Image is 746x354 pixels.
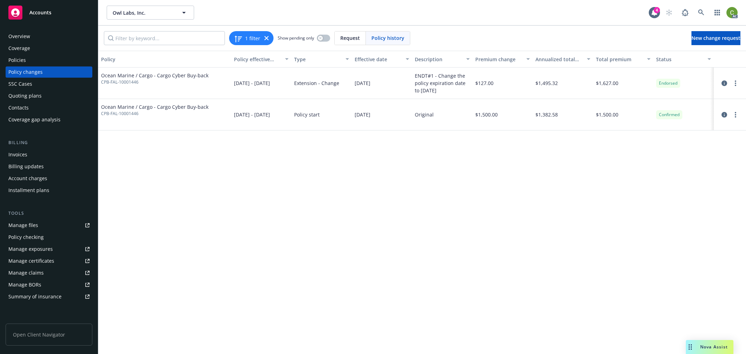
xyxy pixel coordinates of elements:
[101,72,208,79] span: Ocean Marine / Cargo - Cargo Cyber Buy-back
[653,51,714,68] button: Status
[691,35,740,41] span: New change request
[535,111,558,118] span: $1,382.58
[113,9,173,16] span: Owl Labs, Inc.
[726,7,738,18] img: photo
[371,34,404,42] span: Policy history
[8,102,29,113] div: Contacts
[8,55,26,66] div: Policies
[694,6,708,20] a: Search
[8,43,30,54] div: Coverage
[475,111,498,118] span: $1,500.00
[6,267,92,278] a: Manage claims
[8,243,53,255] div: Manage exposures
[29,10,51,15] span: Accounts
[415,111,434,118] div: Original
[533,51,593,68] button: Annualized total premium change
[8,31,30,42] div: Overview
[415,72,470,94] div: ENDT#1 - Change the policy expiration date to [DATE]
[6,31,92,42] a: Overview
[8,267,44,278] div: Manage claims
[8,90,42,101] div: Quoting plans
[8,291,62,302] div: Summary of insurance
[720,79,729,87] a: circleInformation
[731,79,740,87] a: more
[6,210,92,217] div: Tools
[6,3,92,22] a: Accounts
[593,51,654,68] button: Total premium
[6,55,92,66] a: Policies
[294,111,320,118] span: Policy start
[654,7,660,13] div: 4
[412,51,473,68] button: Description
[278,35,314,41] span: Show pending only
[475,56,523,63] div: Premium change
[234,111,270,118] span: [DATE] - [DATE]
[101,79,208,85] span: CPB-FAL-10001446
[678,6,692,20] a: Report a Bug
[8,161,44,172] div: Billing updates
[234,79,270,87] span: [DATE] - [DATE]
[6,291,92,302] a: Summary of insurance
[294,79,339,87] span: Extension - Change
[700,344,728,350] span: Nova Assist
[596,79,618,87] span: $1,627.00
[6,149,92,160] a: Invoices
[355,111,370,118] span: [DATE]
[686,340,733,354] button: Nova Assist
[98,51,231,68] button: Policy
[355,56,402,63] div: Effective date
[6,279,92,290] a: Manage BORs
[8,173,47,184] div: Account charges
[656,56,703,63] div: Status
[6,161,92,172] a: Billing updates
[475,79,493,87] span: $127.00
[6,173,92,184] a: Account charges
[720,111,729,119] a: circleInformation
[8,220,38,231] div: Manage files
[101,56,228,63] div: Policy
[104,31,225,45] input: Filter by keyword...
[101,103,208,111] span: Ocean Marine / Cargo - Cargo Cyber Buy-back
[6,316,92,323] div: Analytics hub
[6,114,92,125] a: Coverage gap analysis
[291,51,352,68] button: Type
[8,279,41,290] div: Manage BORs
[231,51,292,68] button: Policy effective dates
[8,149,27,160] div: Invoices
[473,51,533,68] button: Premium change
[6,255,92,267] a: Manage certificates
[340,34,360,42] span: Request
[596,111,618,118] span: $1,500.00
[6,324,92,346] span: Open Client Navigator
[662,6,676,20] a: Start snowing
[691,31,740,45] a: New change request
[710,6,724,20] a: Switch app
[731,111,740,119] a: more
[6,66,92,78] a: Policy changes
[294,56,341,63] div: Type
[6,243,92,255] a: Manage exposures
[8,185,49,196] div: Installment plans
[6,43,92,54] a: Coverage
[659,112,680,118] span: Confirmed
[234,56,281,63] div: Policy effective dates
[6,90,92,101] a: Quoting plans
[535,56,583,63] div: Annualized total premium change
[8,114,61,125] div: Coverage gap analysis
[352,51,412,68] button: Effective date
[355,79,370,87] span: [DATE]
[6,220,92,231] a: Manage files
[6,185,92,196] a: Installment plans
[686,340,695,354] div: Drag to move
[107,6,194,20] button: Owl Labs, Inc.
[659,80,677,86] span: Endorsed
[245,35,260,42] span: 1 filter
[6,102,92,113] a: Contacts
[8,78,32,90] div: SSC Cases
[6,139,92,146] div: Billing
[535,79,558,87] span: $1,495.32
[8,66,43,78] div: Policy changes
[6,78,92,90] a: SSC Cases
[415,56,462,63] div: Description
